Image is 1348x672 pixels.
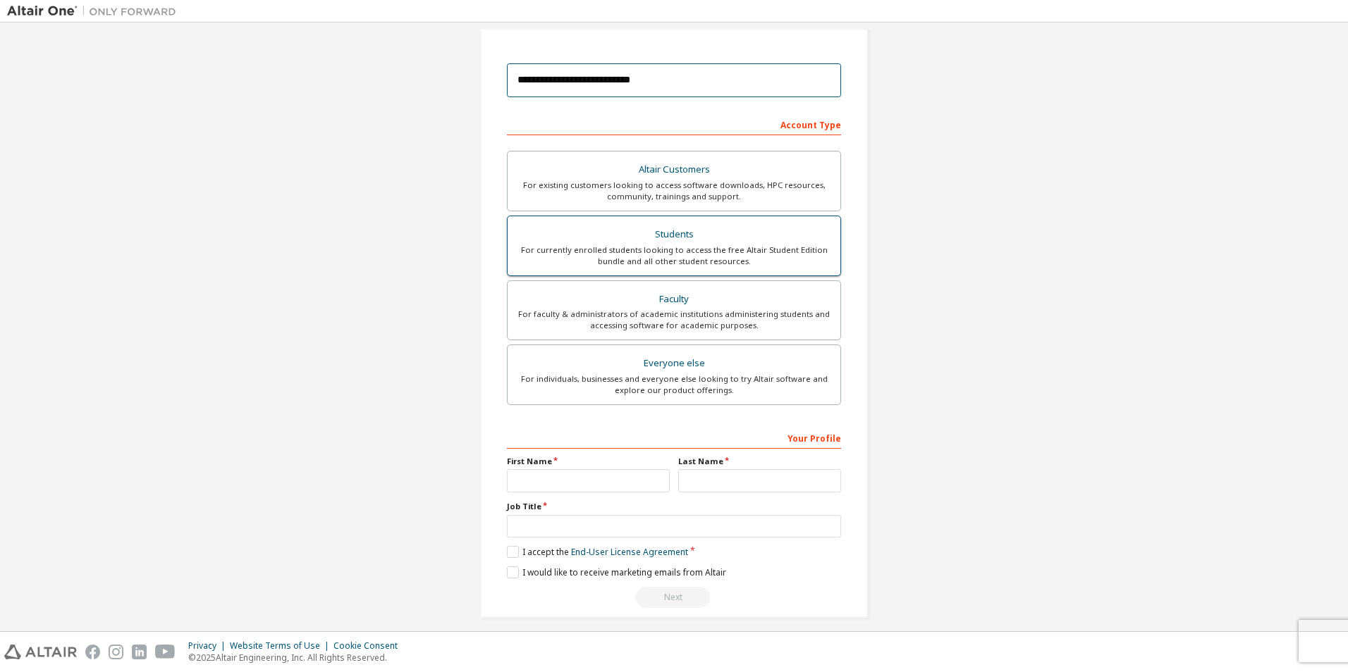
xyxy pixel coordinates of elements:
div: For faculty & administrators of academic institutions administering students and accessing softwa... [516,309,832,331]
label: I accept the [507,546,688,558]
label: Last Name [678,456,841,467]
p: © 2025 Altair Engineering, Inc. All Rights Reserved. [188,652,406,664]
img: Altair One [7,4,183,18]
div: Students [516,225,832,244]
div: Account Type [507,113,841,135]
div: Website Terms of Use [230,640,333,652]
div: Your Profile [507,426,841,449]
label: First Name [507,456,670,467]
div: Privacy [188,640,230,652]
div: Cookie Consent [333,640,406,652]
div: Faculty [516,290,832,309]
div: For existing customers looking to access software downloads, HPC resources, community, trainings ... [516,180,832,202]
label: Job Title [507,501,841,512]
img: facebook.svg [85,645,100,659]
div: Altair Customers [516,160,832,180]
div: For currently enrolled students looking to access the free Altair Student Edition bundle and all ... [516,244,832,267]
img: youtube.svg [155,645,176,659]
a: End-User License Agreement [571,546,688,558]
img: altair_logo.svg [4,645,77,659]
img: linkedin.svg [132,645,147,659]
div: For individuals, businesses and everyone else looking to try Altair software and explore our prod... [516,373,832,396]
label: I would like to receive marketing emails from Altair [507,566,726,578]
div: Read and acccept EULA to continue [507,587,841,608]
div: Everyone else [516,354,832,373]
img: instagram.svg [109,645,123,659]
